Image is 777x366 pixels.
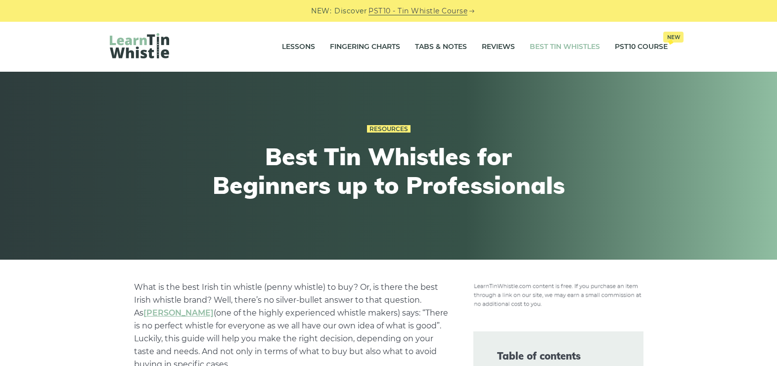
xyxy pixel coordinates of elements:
[497,349,620,363] span: Table of contents
[282,35,315,59] a: Lessons
[143,308,214,318] a: undefined (opens in a new tab)
[330,35,400,59] a: Fingering Charts
[207,142,571,199] h1: Best Tin Whistles for Beginners up to Professionals
[482,35,515,59] a: Reviews
[663,32,684,43] span: New
[415,35,467,59] a: Tabs & Notes
[530,35,600,59] a: Best Tin Whistles
[367,125,411,133] a: Resources
[615,35,668,59] a: PST10 CourseNew
[110,33,169,58] img: LearnTinWhistle.com
[473,281,643,308] img: disclosure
